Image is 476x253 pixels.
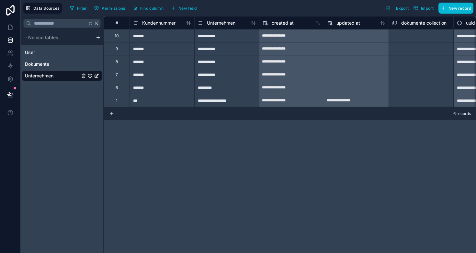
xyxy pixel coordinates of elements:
[92,3,127,13] button: Permissions
[142,20,176,26] span: Kundennummer
[116,98,118,103] div: 1
[448,6,471,11] span: New record
[383,3,411,14] button: Export
[336,20,360,26] span: updated at
[115,33,119,39] div: 10
[436,3,473,14] a: New record
[168,3,199,13] button: New field
[116,46,118,52] div: 9
[466,20,475,26] span: uuid
[411,3,436,14] button: Import
[116,59,118,64] div: 8
[92,3,130,13] a: Permissions
[116,72,118,77] div: 7
[140,6,164,11] span: Find column
[438,3,473,14] button: New record
[396,6,409,11] span: Export
[130,3,166,13] button: Find column
[401,20,447,26] span: dokumente collection
[102,6,125,11] span: Permissions
[109,20,125,25] div: #
[33,6,60,11] span: Data Sources
[23,3,62,14] button: Data Sources
[77,6,87,11] span: Filter
[116,85,118,90] div: 6
[95,21,99,26] span: K
[178,6,197,11] span: New field
[453,111,471,116] span: 6 records
[67,3,89,13] button: Filter
[207,20,235,26] span: Unternehmen
[421,6,434,11] span: Import
[272,20,294,26] span: created at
